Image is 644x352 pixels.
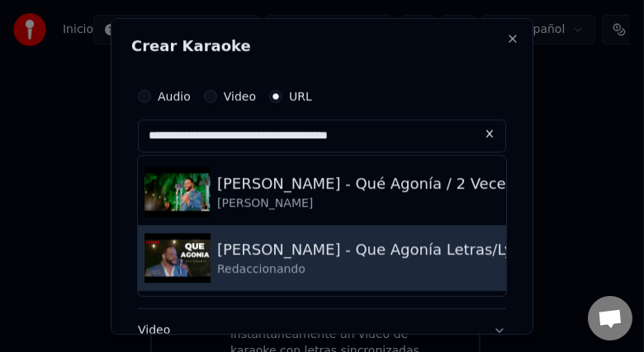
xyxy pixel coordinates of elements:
[138,226,506,308] button: LetrasProporciona letras de canciones o selecciona un modelo de auto letras
[138,262,480,295] p: Proporciona letras de canciones o selecciona un modelo de auto letras
[224,90,256,101] label: Video
[217,195,514,211] div: [PERSON_NAME]
[289,90,312,101] label: URL
[217,260,539,277] div: Redaccionando
[144,232,211,282] img: Yiyo Sarante - Que Agonía Letras/Lyrics
[158,90,191,101] label: Audio
[144,167,211,216] img: Yiyo Sarante - Qué Agonía / 2 Veces
[131,38,513,53] h2: Crear Karaoke
[217,171,514,195] div: [PERSON_NAME] - Qué Agonía / 2 Veces
[217,237,539,260] div: [PERSON_NAME] - Que Agonía Letras/Lyrics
